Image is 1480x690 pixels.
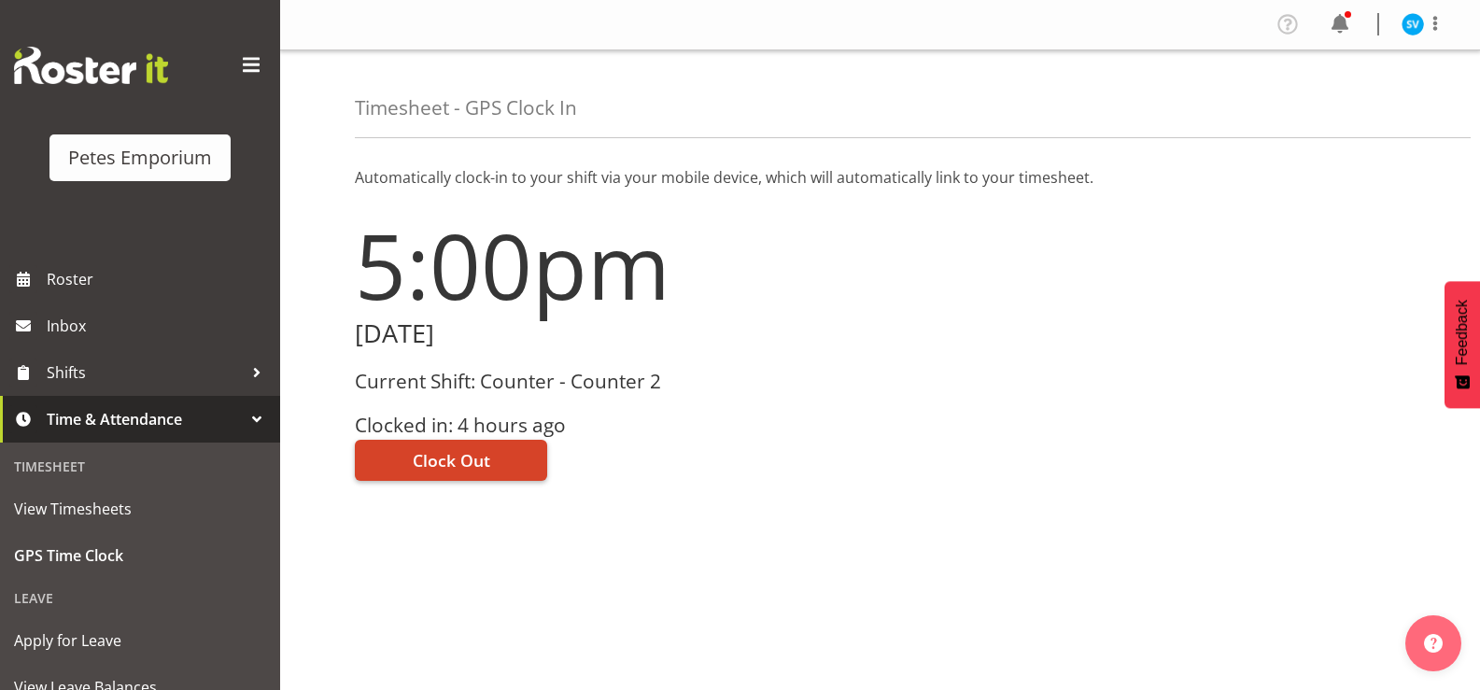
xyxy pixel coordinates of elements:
h3: Current Shift: Counter - Counter 2 [355,371,869,392]
span: Clock Out [413,448,490,472]
span: Roster [47,265,271,293]
img: Rosterit website logo [14,47,168,84]
a: GPS Time Clock [5,532,275,579]
h1: 5:00pm [355,215,869,316]
div: Timesheet [5,447,275,486]
span: Time & Attendance [47,405,243,433]
span: View Timesheets [14,495,266,523]
span: Shifts [47,359,243,387]
img: help-xxl-2.png [1424,634,1443,653]
a: View Timesheets [5,486,275,532]
span: Inbox [47,312,271,340]
a: Apply for Leave [5,617,275,664]
p: Automatically clock-in to your shift via your mobile device, which will automatically link to you... [355,166,1405,189]
span: GPS Time Clock [14,542,266,570]
div: Petes Emporium [68,144,212,172]
h3: Clocked in: 4 hours ago [355,415,869,436]
h4: Timesheet - GPS Clock In [355,97,577,119]
button: Feedback - Show survey [1445,281,1480,408]
span: Apply for Leave [14,627,266,655]
img: sasha-vandervalk6911.jpg [1402,13,1424,35]
div: Leave [5,579,275,617]
span: Feedback [1454,300,1471,365]
button: Clock Out [355,440,547,481]
h2: [DATE] [355,319,869,348]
